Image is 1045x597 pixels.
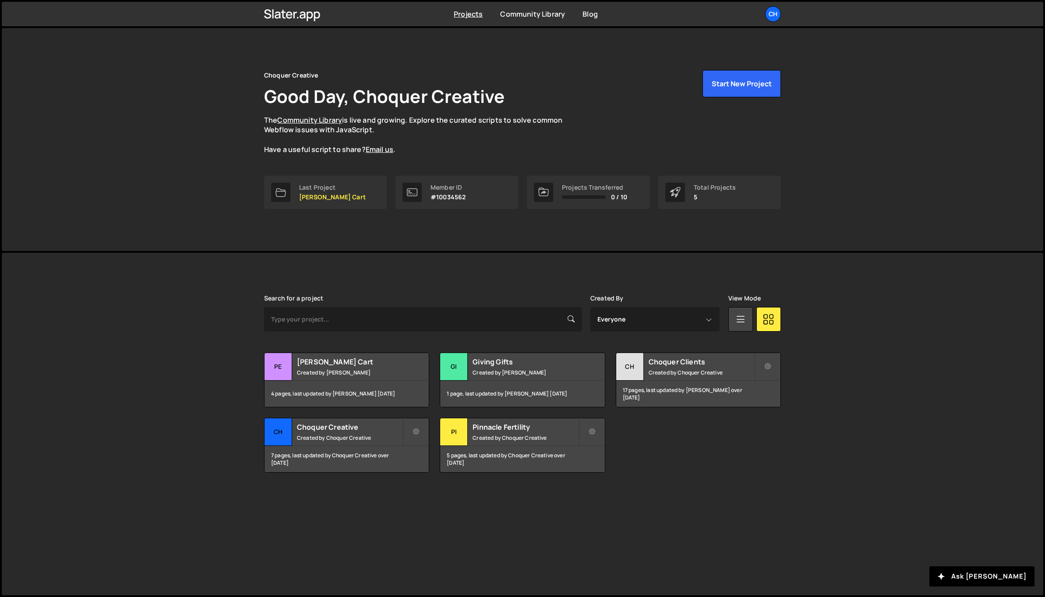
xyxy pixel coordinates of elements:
a: Ch Choquer Creative Created by Choquer Creative 7 pages, last updated by Choquer Creative over [D... [264,418,429,473]
button: Start New Project [703,70,781,97]
div: Last Project [299,184,366,191]
h2: Pinnacle Fertility [473,422,578,432]
input: Type your project... [264,307,582,332]
div: 1 page, last updated by [PERSON_NAME] [DATE] [440,381,604,407]
a: Ch [765,6,781,22]
a: Community Library [277,115,342,125]
div: Pe [265,353,292,381]
div: Total Projects [694,184,736,191]
div: Member ID [431,184,466,191]
h2: Choquer Clients [649,357,754,367]
button: Ask [PERSON_NAME] [929,566,1034,586]
a: Projects [454,9,483,19]
a: Pe [PERSON_NAME] Cart Created by [PERSON_NAME] 4 pages, last updated by [PERSON_NAME] [DATE] [264,353,429,407]
a: Email us [366,145,393,154]
p: [PERSON_NAME] Cart [299,194,366,201]
div: Pi [440,418,468,446]
small: Created by Choquer Creative [649,369,754,376]
a: Pi Pinnacle Fertility Created by Choquer Creative 5 pages, last updated by Choquer Creative over ... [440,418,605,473]
div: 4 pages, last updated by [PERSON_NAME] [DATE] [265,381,429,407]
span: 0 / 10 [611,194,627,201]
small: Created by [PERSON_NAME] [473,369,578,376]
div: 17 pages, last updated by [PERSON_NAME] over [DATE] [616,381,780,407]
label: View Mode [728,295,761,302]
h2: Giving Gifts [473,357,578,367]
div: Gi [440,353,468,381]
a: Blog [583,9,598,19]
label: Search for a project [264,295,323,302]
h1: Good Day, Choquer Creative [264,84,505,108]
label: Created By [590,295,624,302]
p: #10034562 [431,194,466,201]
p: 5 [694,194,736,201]
a: Gi Giving Gifts Created by [PERSON_NAME] 1 page, last updated by [PERSON_NAME] [DATE] [440,353,605,407]
p: The is live and growing. Explore the curated scripts to solve common Webflow issues with JavaScri... [264,115,579,155]
small: Created by Choquer Creative [297,434,402,442]
a: Last Project [PERSON_NAME] Cart [264,176,387,209]
div: 5 pages, last updated by Choquer Creative over [DATE] [440,446,604,472]
small: Created by Choquer Creative [473,434,578,442]
div: Ch [265,418,292,446]
small: Created by [PERSON_NAME] [297,369,402,376]
h2: [PERSON_NAME] Cart [297,357,402,367]
h2: Choquer Creative [297,422,402,432]
div: 7 pages, last updated by Choquer Creative over [DATE] [265,446,429,472]
div: Choquer Creative [264,70,318,81]
div: Projects Transferred [562,184,627,191]
a: Ch Choquer Clients Created by Choquer Creative 17 pages, last updated by [PERSON_NAME] over [DATE] [616,353,781,407]
div: Ch [616,353,644,381]
a: Community Library [500,9,565,19]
